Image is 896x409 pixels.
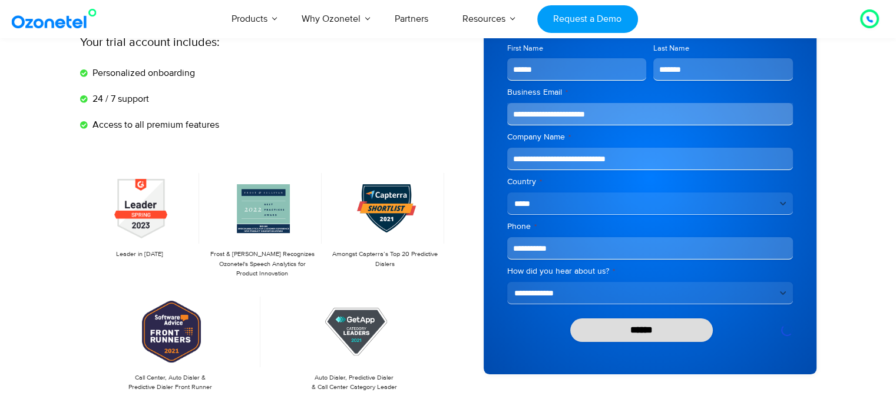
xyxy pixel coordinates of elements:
label: Last Name [653,43,793,54]
span: Personalized onboarding [90,66,195,80]
p: Call Center, Auto Dialer & Predictive Dialer Front Runner [86,373,255,393]
a: Request a Demo [537,5,638,33]
p: Amongst Capterra’s Top 20 Predictive Dialers [331,250,438,269]
label: Business Email [507,87,793,98]
p: Your trial account includes: [80,34,360,51]
span: Access to all premium features [90,118,219,132]
p: Leader in [DATE] [86,250,193,260]
label: Phone [507,221,793,232]
label: How did you hear about us? [507,265,793,277]
span: 24 / 7 support [90,92,149,106]
label: First Name [507,43,647,54]
label: Country [507,176,793,188]
label: Company Name [507,131,793,143]
p: Auto Dialer, Predictive Dialer & Call Center Category Leader [270,373,439,393]
p: Frost & [PERSON_NAME] Recognizes Ozonetel's Speech Analytics for Product Innovation [209,250,316,279]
